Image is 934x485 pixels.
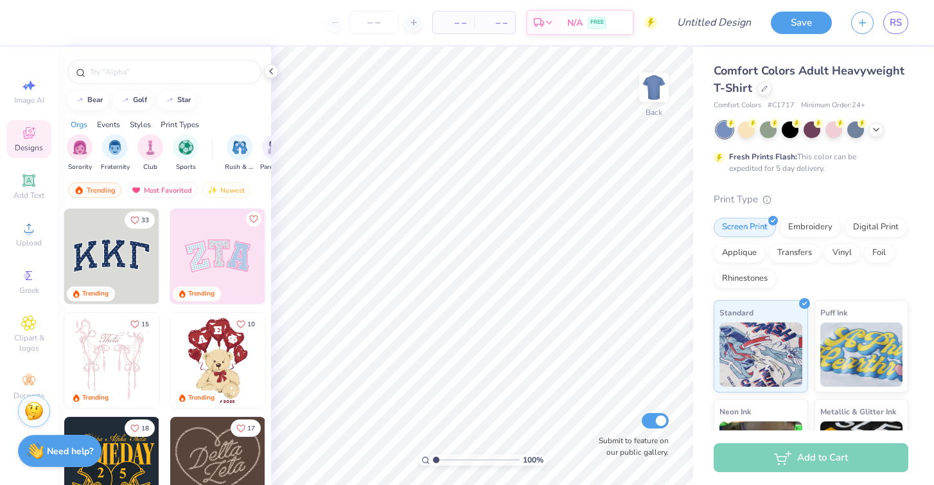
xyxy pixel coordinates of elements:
[120,96,130,104] img: trend_line.gif
[714,218,776,237] div: Screen Print
[6,333,51,353] span: Clipart & logos
[137,134,163,172] button: filter button
[719,405,751,418] span: Neon Ink
[176,163,196,172] span: Sports
[247,425,255,432] span: 17
[157,91,197,110] button: star
[108,140,122,155] img: Fraternity Image
[260,134,290,172] button: filter button
[188,289,215,299] div: Trending
[231,315,261,333] button: Like
[68,163,92,172] span: Sorority
[133,96,147,103] div: golf
[207,186,218,195] img: Newest.gif
[125,182,198,198] div: Most Favorited
[67,134,93,172] div: filter for Sorority
[769,243,820,263] div: Transfers
[161,119,199,130] div: Print Types
[714,269,776,288] div: Rhinestones
[170,313,265,408] img: 587403a7-0594-4a7f-b2bd-0ca67a3ff8dd
[13,190,44,200] span: Add Text
[16,238,42,248] span: Upload
[729,151,887,174] div: This color can be expedited for 5 day delivery.
[125,419,155,437] button: Like
[13,391,44,401] span: Decorate
[101,134,130,172] button: filter button
[820,405,896,418] span: Metallic & Glitter Ink
[141,425,149,432] span: 18
[179,140,193,155] img: Sports Image
[667,10,761,35] input: Untitled Design
[231,419,261,437] button: Like
[714,243,765,263] div: Applique
[482,16,507,30] span: – –
[864,243,894,263] div: Foil
[202,182,251,198] div: Newest
[265,313,360,408] img: e74243e0-e378-47aa-a400-bc6bcb25063a
[74,186,84,195] img: trending.gif
[714,63,904,96] span: Comfort Colors Adult Heavyweight T-Shirt
[75,96,85,104] img: trend_line.gif
[97,119,120,130] div: Events
[87,96,103,103] div: bear
[567,16,583,30] span: N/A
[225,134,254,172] div: filter for Rush & Bid
[883,12,908,34] a: RS
[729,152,797,162] strong: Fresh Prints Flash:
[768,100,795,111] span: # C1717
[125,315,155,333] button: Like
[143,140,157,155] img: Club Image
[177,96,191,103] div: star
[173,134,198,172] button: filter button
[265,209,360,304] img: 5ee11766-d822-42f5-ad4e-763472bf8dcf
[890,15,902,30] span: RS
[73,140,87,155] img: Sorority Image
[141,321,149,328] span: 15
[719,306,753,319] span: Standard
[225,163,254,172] span: Rush & Bid
[780,218,841,237] div: Embroidery
[19,285,39,295] span: Greek
[260,134,290,172] div: filter for Parent's Weekend
[159,209,254,304] img: edfb13fc-0e43-44eb-bea2-bf7fc0dd67f9
[67,134,93,172] button: filter button
[820,306,847,319] span: Puff Ink
[64,209,159,304] img: 3b9aba4f-e317-4aa7-a679-c95a879539bd
[143,163,157,172] span: Club
[441,16,466,30] span: – –
[101,134,130,172] div: filter for Fraternity
[523,454,543,466] span: 100 %
[131,186,141,195] img: most_fav.gif
[159,313,254,408] img: d12a98c7-f0f7-4345-bf3a-b9f1b718b86e
[801,100,865,111] span: Minimum Order: 24 +
[714,192,908,207] div: Print Type
[113,91,153,110] button: golf
[646,107,662,118] div: Back
[771,12,832,34] button: Save
[820,322,903,387] img: Puff Ink
[824,243,860,263] div: Vinyl
[641,75,667,100] img: Back
[164,96,175,104] img: trend_line.gif
[130,119,151,130] div: Styles
[101,163,130,172] span: Fraternity
[225,134,254,172] button: filter button
[47,445,93,457] strong: Need help?
[590,18,604,27] span: FREE
[82,393,109,403] div: Trending
[349,11,399,34] input: – –
[89,66,253,78] input: Try "Alpha"
[845,218,907,237] div: Digital Print
[14,95,44,105] span: Image AI
[173,134,198,172] div: filter for Sports
[268,140,283,155] img: Parent's Weekend Image
[67,91,109,110] button: bear
[170,209,265,304] img: 9980f5e8-e6a1-4b4a-8839-2b0e9349023c
[233,140,247,155] img: Rush & Bid Image
[15,143,43,153] span: Designs
[68,182,121,198] div: Trending
[141,217,149,224] span: 33
[260,163,290,172] span: Parent's Weekend
[64,313,159,408] img: 83dda5b0-2158-48ca-832c-f6b4ef4c4536
[246,211,261,227] button: Like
